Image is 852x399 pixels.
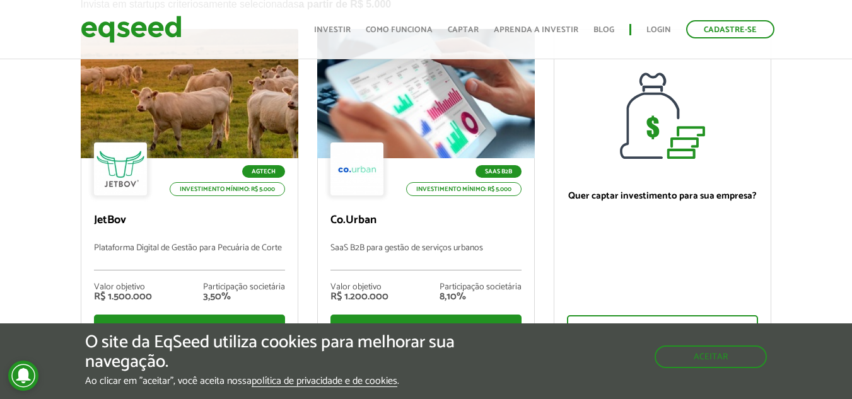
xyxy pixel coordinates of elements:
[567,315,758,342] div: Quero captar
[317,29,535,351] a: SaaS B2B Investimento mínimo: R$ 5.000 Co.Urban SaaS B2B para gestão de serviços urbanos Valor ob...
[203,283,285,292] div: Participação societária
[494,26,578,34] a: Aprenda a investir
[686,20,774,38] a: Cadastre-se
[85,375,494,387] p: Ao clicar em "aceitar", você aceita nossa .
[330,214,522,228] p: Co.Urban
[440,292,522,302] div: 8,10%
[81,13,182,46] img: EqSeed
[94,283,152,292] div: Valor objetivo
[314,26,351,34] a: Investir
[440,283,522,292] div: Participação societária
[252,376,397,387] a: política de privacidade e de cookies
[554,29,771,352] a: Quer captar investimento para sua empresa? Quero captar
[593,26,614,34] a: Blog
[81,29,298,351] a: Agtech Investimento mínimo: R$ 5.000 JetBov Plataforma Digital de Gestão para Pecuária de Corte V...
[94,315,285,341] div: Ver oferta
[567,190,758,202] p: Quer captar investimento para sua empresa?
[406,182,522,196] p: Investimento mínimo: R$ 5.000
[330,243,522,270] p: SaaS B2B para gestão de serviços urbanos
[94,214,285,228] p: JetBov
[85,333,494,372] h5: O site da EqSeed utiliza cookies para melhorar sua navegação.
[242,165,285,178] p: Agtech
[94,243,285,270] p: Plataforma Digital de Gestão para Pecuária de Corte
[448,26,479,34] a: Captar
[476,165,522,178] p: SaaS B2B
[330,283,388,292] div: Valor objetivo
[330,315,522,341] div: Ver oferta
[94,292,152,302] div: R$ 1.500.000
[646,26,671,34] a: Login
[366,26,433,34] a: Como funciona
[203,292,285,302] div: 3,50%
[330,292,388,302] div: R$ 1.200.000
[170,182,285,196] p: Investimento mínimo: R$ 5.000
[655,345,767,368] button: Aceitar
